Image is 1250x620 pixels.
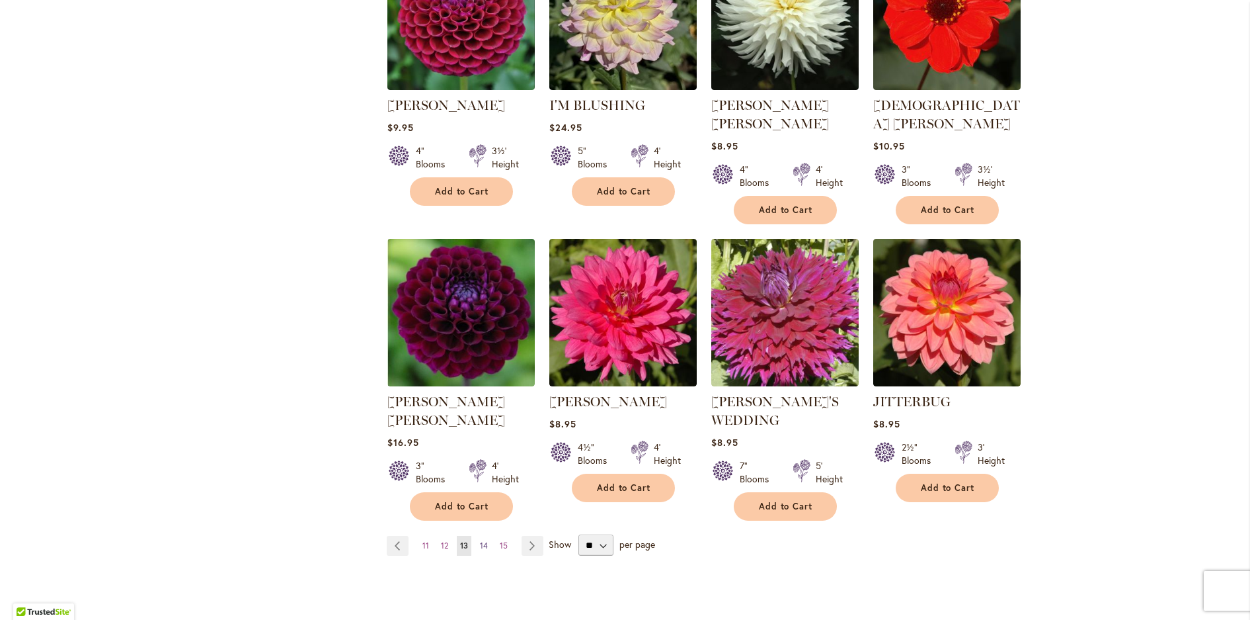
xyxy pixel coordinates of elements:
[416,144,453,171] div: 4" Blooms
[496,536,511,556] a: 15
[654,441,681,467] div: 4' Height
[740,459,777,486] div: 7" Blooms
[902,163,939,189] div: 3" Blooms
[978,163,1005,189] div: 3½' Height
[549,394,667,410] a: [PERSON_NAME]
[734,196,837,224] button: Add to Cart
[921,482,975,494] span: Add to Cart
[492,459,519,486] div: 4' Height
[477,536,491,556] a: 14
[978,441,1005,467] div: 3' Height
[873,394,951,410] a: JITTERBUG
[549,376,697,389] a: JENNA
[410,177,513,206] button: Add to Cart
[500,541,508,551] span: 15
[572,177,675,206] button: Add to Cart
[597,186,651,197] span: Add to Cart
[10,573,47,610] iframe: Launch Accessibility Center
[654,144,681,171] div: 4' Height
[759,501,813,512] span: Add to Cart
[816,163,843,189] div: 4' Height
[387,80,535,93] a: Ivanetti
[387,376,535,389] a: JASON MATTHEW
[740,163,777,189] div: 4" Blooms
[711,80,859,93] a: JACK FROST
[921,204,975,216] span: Add to Cart
[711,140,738,152] span: $8.95
[480,541,488,551] span: 14
[873,97,1020,132] a: [DEMOGRAPHIC_DATA] [PERSON_NAME]
[759,204,813,216] span: Add to Cart
[902,441,939,467] div: 2½" Blooms
[387,97,505,113] a: [PERSON_NAME]
[435,186,489,197] span: Add to Cart
[549,80,697,93] a: I’M BLUSHING
[711,239,859,386] img: Jennifer's Wedding
[816,459,843,486] div: 5' Height
[873,80,1021,93] a: JAPANESE BISHOP
[387,394,505,428] a: [PERSON_NAME] [PERSON_NAME]
[549,239,697,386] img: JENNA
[896,196,999,224] button: Add to Cart
[387,121,414,134] span: $9.95
[873,140,905,152] span: $10.95
[578,144,615,171] div: 5" Blooms
[387,239,535,386] img: JASON MATTHEW
[572,474,675,502] button: Add to Cart
[619,538,655,551] span: per page
[422,541,429,551] span: 11
[896,474,999,502] button: Add to Cart
[873,418,900,430] span: $8.95
[435,501,489,512] span: Add to Cart
[410,492,513,521] button: Add to Cart
[438,536,451,556] a: 12
[416,459,453,486] div: 3" Blooms
[873,239,1021,386] img: JITTERBUG
[549,538,571,551] span: Show
[492,144,519,171] div: 3½' Height
[734,492,837,521] button: Add to Cart
[711,394,839,428] a: [PERSON_NAME]'S WEDDING
[711,376,859,389] a: Jennifer's Wedding
[387,436,419,449] span: $16.95
[419,536,432,556] a: 11
[549,97,645,113] a: I'M BLUSHING
[873,376,1021,389] a: JITTERBUG
[549,121,582,134] span: $24.95
[441,541,448,551] span: 12
[578,441,615,467] div: 4½" Blooms
[549,418,576,430] span: $8.95
[460,541,468,551] span: 13
[711,97,829,132] a: [PERSON_NAME] [PERSON_NAME]
[597,482,651,494] span: Add to Cart
[711,436,738,449] span: $8.95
